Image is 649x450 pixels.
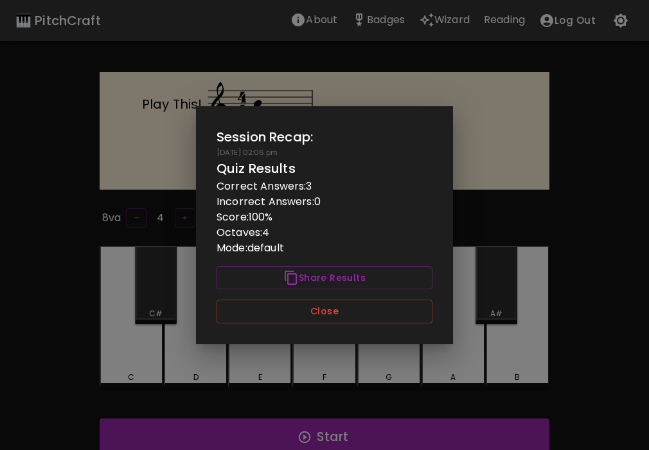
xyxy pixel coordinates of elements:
p: [DATE] 02:06 pm [217,147,432,158]
button: Share Results [217,266,432,290]
p: Octaves: 4 [217,225,432,240]
p: Score: 100 % [217,210,432,225]
h2: Session Recap: [217,127,432,147]
p: Mode: default [217,240,432,256]
p: Incorrect Answers: 0 [217,194,432,210]
p: Correct Answers: 3 [217,179,432,194]
button: Close [217,300,432,323]
h6: Quiz Results [217,158,432,179]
